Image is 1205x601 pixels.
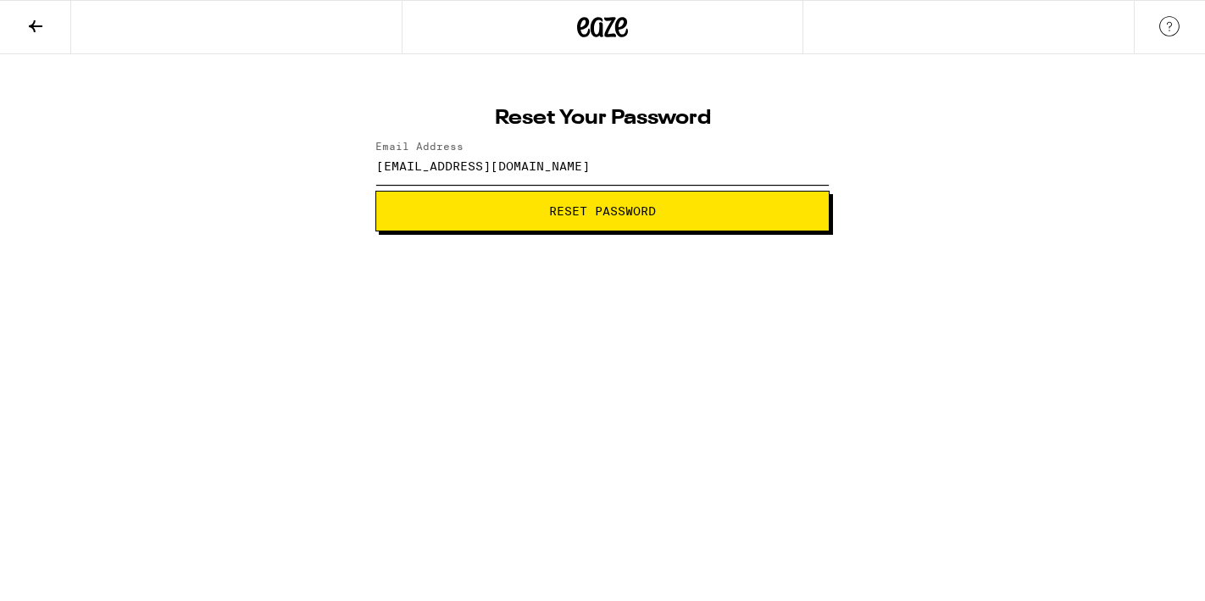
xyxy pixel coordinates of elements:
[375,191,830,231] button: Reset Password
[375,109,830,129] h1: Reset Your Password
[375,147,830,185] input: Email Address
[10,12,122,25] span: Hi. Need any help?
[549,205,656,217] span: Reset Password
[375,141,464,152] label: Email Address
